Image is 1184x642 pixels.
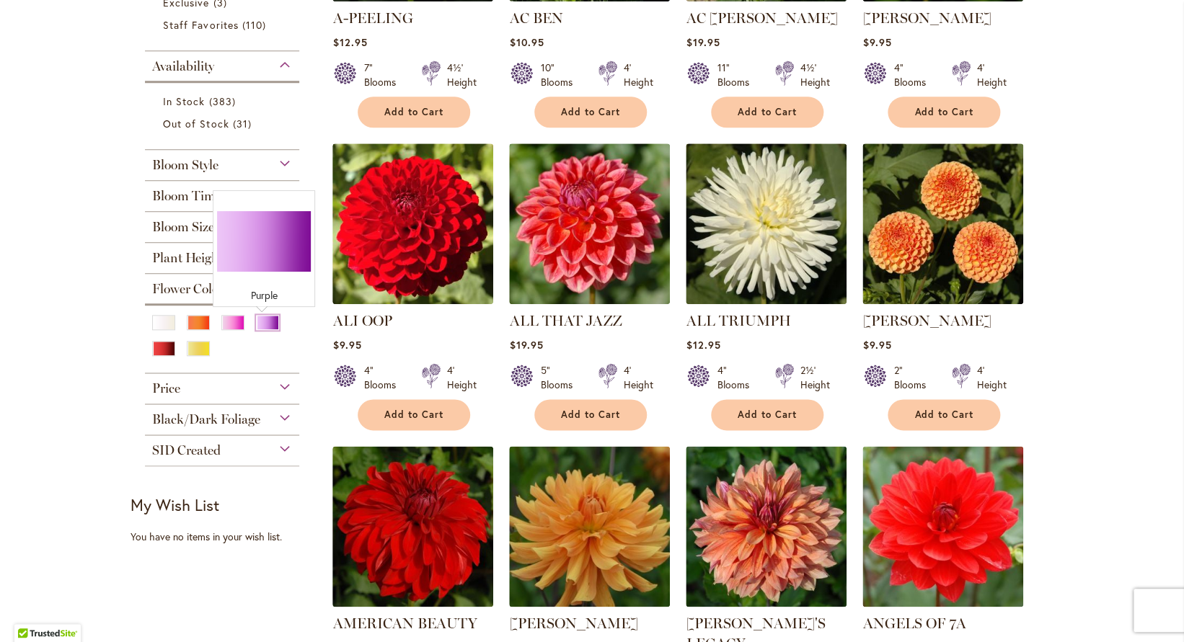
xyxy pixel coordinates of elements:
[152,380,180,396] span: Price
[358,97,470,128] button: Add to Cart
[332,143,493,304] img: ALI OOP
[623,363,653,392] div: 4' Height
[893,363,934,392] div: 2" Blooms
[332,293,493,307] a: ALI OOP
[534,399,647,430] button: Add to Cart
[131,494,219,515] strong: My Wish List
[332,596,493,610] a: AMERICAN BEAUTY
[163,18,239,32] span: Staff Favorites
[163,17,285,32] a: Staff Favorites
[862,143,1023,304] img: AMBER QUEEN
[717,363,757,392] div: 4" Blooms
[862,293,1023,307] a: AMBER QUEEN
[540,61,580,89] div: 10" Blooms
[363,363,404,392] div: 4" Blooms
[152,219,214,235] span: Bloom Size
[163,94,285,109] a: In Stock 383
[976,61,1006,89] div: 4' Height
[332,615,477,632] a: AMERICAN BEAUTY
[717,61,757,89] div: 11" Blooms
[332,9,412,27] a: A-PEELING
[152,250,223,266] span: Plant Height
[686,9,837,27] a: AC [PERSON_NAME]
[332,312,392,329] a: ALI OOP
[686,446,847,607] img: Andy's Legacy
[509,596,670,610] a: ANDREW CHARLES
[888,399,1000,430] button: Add to Cart
[332,446,493,607] img: AMERICAN BEAUTY
[152,281,224,297] span: Flower Color
[540,363,580,392] div: 5" Blooms
[862,596,1023,610] a: ANGELS OF 7A
[509,293,670,307] a: ALL THAT JAZZ
[233,116,255,131] span: 31
[561,106,620,118] span: Add to Cart
[534,97,647,128] button: Add to Cart
[446,363,476,392] div: 4' Height
[509,615,637,632] a: [PERSON_NAME]
[862,615,966,632] a: ANGELS OF 7A
[509,338,543,352] span: $19.95
[163,94,205,108] span: In Stock
[217,288,311,303] div: Purple
[509,35,544,49] span: $10.95
[152,411,260,427] span: Black/Dark Foliage
[384,106,443,118] span: Add to Cart
[800,363,829,392] div: 2½' Height
[509,312,622,329] a: ALL THAT JAZZ
[623,61,653,89] div: 4' Height
[976,363,1006,392] div: 4' Height
[800,61,829,89] div: 4½' Height
[332,338,361,352] span: $9.95
[893,61,934,89] div: 4" Blooms
[152,188,221,204] span: Bloom Time
[163,117,229,130] span: Out of Stock
[242,17,270,32] span: 110
[509,9,562,27] a: AC BEN
[152,157,218,173] span: Bloom Style
[363,61,404,89] div: 7" Blooms
[509,446,670,607] img: ANDREW CHARLES
[738,106,797,118] span: Add to Cart
[131,530,323,544] div: You have no items in your wish list.
[862,35,891,49] span: $9.95
[152,442,221,458] span: SID Created
[686,338,720,352] span: $12.95
[358,399,470,430] button: Add to Cart
[686,293,847,307] a: ALL TRIUMPH
[686,143,847,304] img: ALL TRIUMPH
[711,399,823,430] button: Add to Cart
[862,9,991,27] a: [PERSON_NAME]
[711,97,823,128] button: Add to Cart
[208,94,239,109] span: 383
[686,312,790,329] a: ALL TRIUMPH
[738,409,797,421] span: Add to Cart
[862,312,991,329] a: [PERSON_NAME]
[446,61,476,89] div: 4½' Height
[384,409,443,421] span: Add to Cart
[686,35,720,49] span: $19.95
[561,409,620,421] span: Add to Cart
[862,338,891,352] span: $9.95
[509,143,670,304] img: ALL THAT JAZZ
[332,35,367,49] span: $12.95
[914,106,973,118] span: Add to Cart
[11,591,51,631] iframe: Launch Accessibility Center
[862,446,1023,607] img: ANGELS OF 7A
[914,409,973,421] span: Add to Cart
[163,116,285,131] a: Out of Stock 31
[686,596,847,610] a: Andy's Legacy
[152,58,214,74] span: Availability
[888,97,1000,128] button: Add to Cart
